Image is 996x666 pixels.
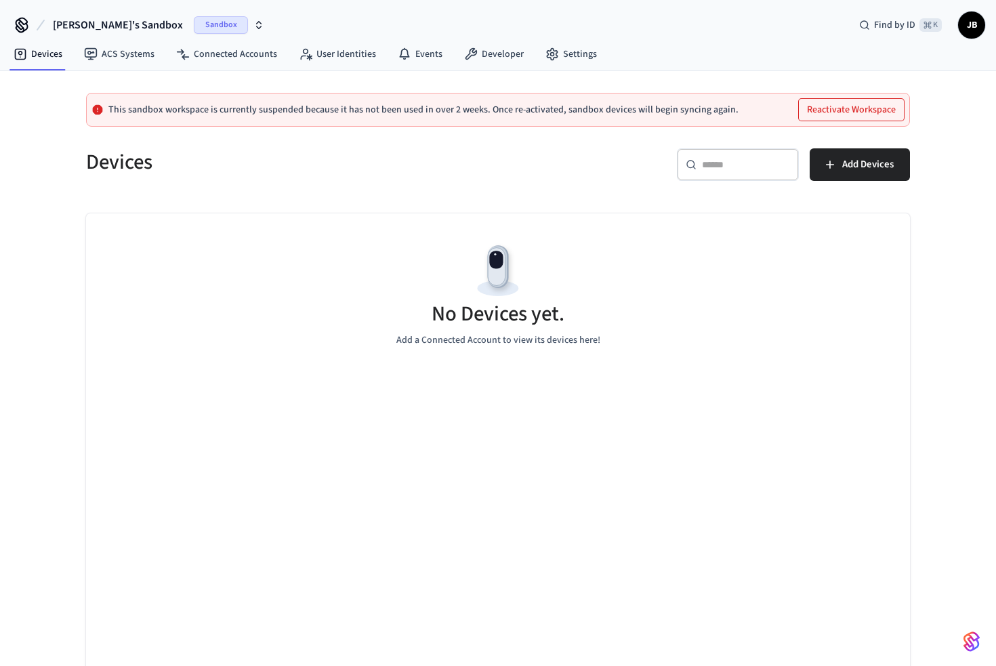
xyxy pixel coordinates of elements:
a: Connected Accounts [165,42,288,66]
span: ⌘ K [919,18,942,32]
span: JB [959,13,984,37]
div: Find by ID⌘ K [848,13,953,37]
h5: Devices [86,148,490,176]
span: Add Devices [842,156,894,173]
a: Events [387,42,453,66]
span: Sandbox [194,16,248,34]
button: Add Devices [810,148,910,181]
a: User Identities [288,42,387,66]
p: This sandbox workspace is currently suspended because it has not been used in over 2 weeks. Once ... [108,104,739,115]
a: Developer [453,42,535,66]
span: Find by ID [874,18,915,32]
h5: No Devices yet. [432,300,564,328]
p: Add a Connected Account to view its devices here! [396,333,600,348]
button: Reactivate Workspace [799,99,904,121]
a: Settings [535,42,608,66]
button: JB [958,12,985,39]
span: [PERSON_NAME]'s Sandbox [53,17,183,33]
a: Devices [3,42,73,66]
img: Devices Empty State [468,241,528,301]
a: ACS Systems [73,42,165,66]
img: SeamLogoGradient.69752ec5.svg [963,631,980,652]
